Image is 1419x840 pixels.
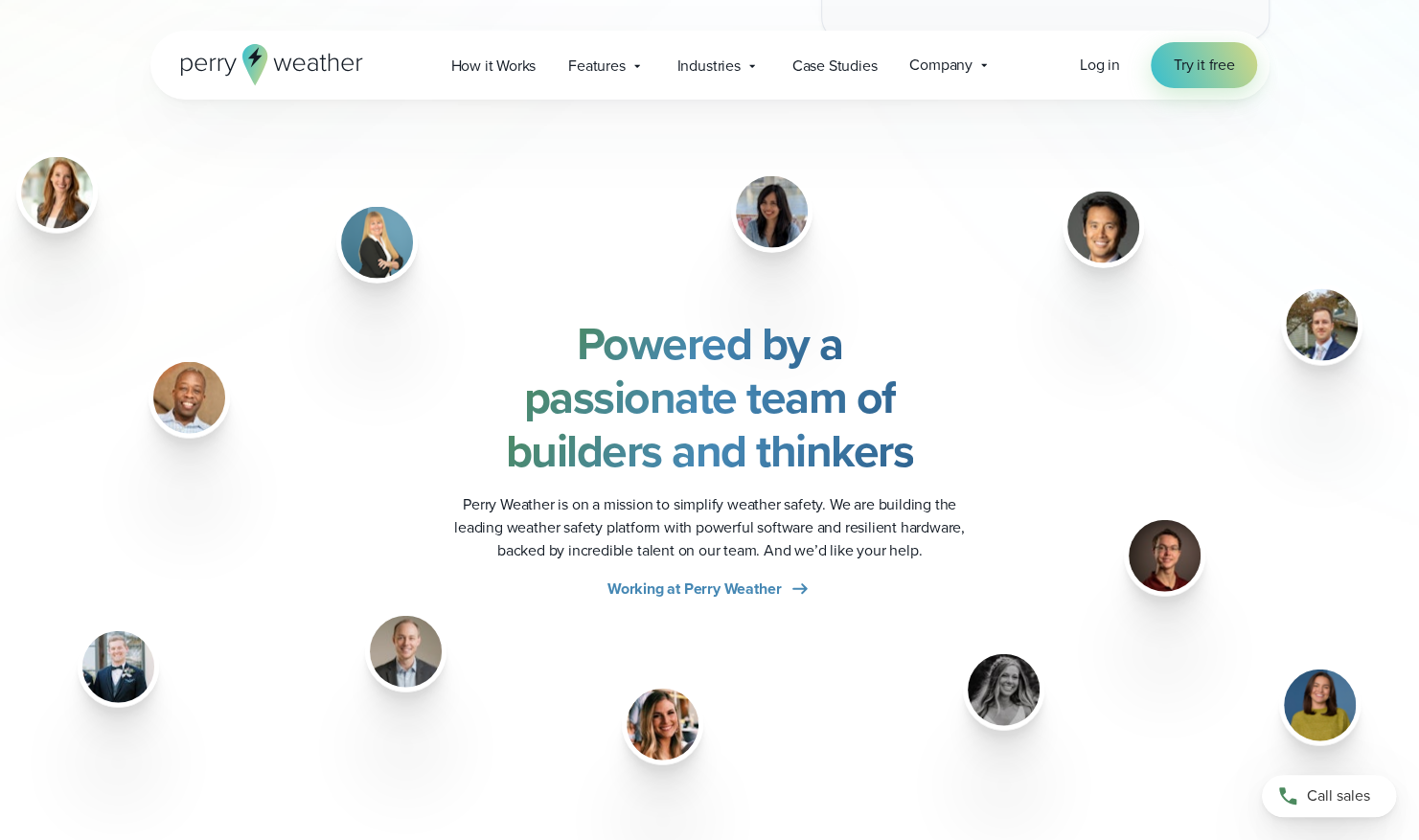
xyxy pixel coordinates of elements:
a: How it Works [434,46,552,85]
img: Saba Arif [736,176,808,248]
p: Perry Weather is on a mission to simplify weather safety. We are building the leading weather saf... [438,493,982,562]
img: Meredith Chapman [627,689,698,761]
img: Hannah Swaine Headshot [21,157,93,229]
span: Working at Perry Weather [607,578,781,601]
span: Call sales [1307,784,1370,807]
img: Dan Mathewson Headshot [82,631,154,703]
span: Case Studies [792,55,878,78]
a: Try it free [1151,42,1258,88]
a: Log in [1080,54,1120,77]
strong: Powered by a passionate team of builders and thinkers [506,309,914,485]
a: Call sales [1262,775,1396,817]
span: Industries [677,55,741,78]
img: Daniel Alvarez [1129,520,1201,592]
a: Working at Perry Weather [607,578,812,601]
span: Try it free [1174,54,1235,77]
img: Ian Allen Headshot [1286,289,1358,361]
span: How it Works [450,55,536,78]
span: Company [909,54,973,77]
span: Features [568,55,625,78]
img: Bonnie Weber [1284,670,1356,741]
img: Daniel Hodges [153,362,225,434]
img: Lisa Moore [341,207,413,279]
span: Log in [1080,54,1120,76]
a: Case Studies [776,46,894,85]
